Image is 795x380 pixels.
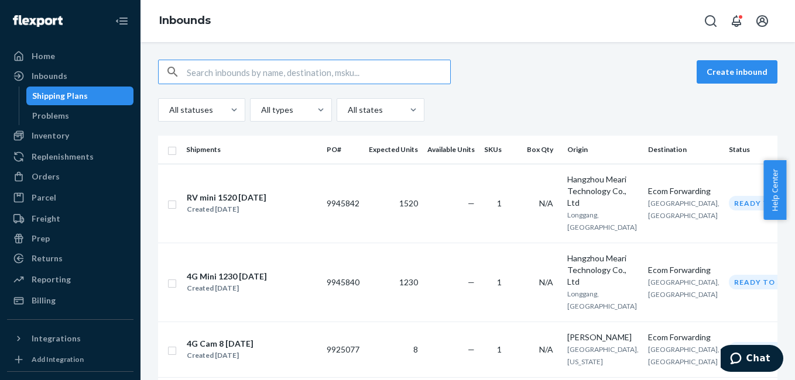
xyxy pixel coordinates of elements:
input: Search inbounds by name, destination, msku... [187,60,450,84]
div: Ecom Forwarding [648,185,719,197]
div: Home [32,50,55,62]
img: Flexport logo [13,15,63,27]
div: Prep [32,233,50,244]
div: Hangzhou Meari Technology Co., Ltd [567,253,639,288]
span: N/A [539,198,553,208]
div: Billing [32,295,56,306]
th: Box Qty [511,136,563,164]
button: Create inbound [697,60,777,84]
div: Add Integration [32,354,84,364]
input: All types [260,104,261,116]
a: Billing [7,291,133,310]
th: Destination [643,136,724,164]
span: — [468,344,475,354]
div: Problems [32,110,69,122]
ol: breadcrumbs [150,4,220,38]
div: Created [DATE] [187,282,267,294]
div: Integrations [32,333,81,344]
span: [GEOGRAPHIC_DATA], [US_STATE] [567,345,639,366]
button: Open Search Box [699,9,722,33]
button: Close Navigation [110,9,133,33]
input: All statuses [168,104,169,116]
a: Inventory [7,126,133,145]
div: Orders [32,171,60,182]
div: Ecom Forwarding [648,264,719,276]
span: 1230 [399,277,418,287]
th: Origin [563,136,643,164]
div: Ecom Forwarding [648,331,719,343]
span: 1 [497,344,502,354]
a: Parcel [7,188,133,207]
span: 1 [497,198,502,208]
div: Created [DATE] [187,203,266,215]
td: 9945842 [322,164,364,243]
span: Longgang, [GEOGRAPHIC_DATA] [567,289,637,310]
div: Inbounds [32,70,67,82]
div: Reporting [32,274,71,285]
div: Inventory [32,130,69,141]
a: Inbounds [7,67,133,85]
th: SKUs [479,136,511,164]
a: Problems [26,106,134,125]
a: Home [7,47,133,65]
button: Open notifications [725,9,748,33]
div: Shipping Plans [32,90,88,102]
th: Shipments [181,136,322,164]
span: Longgang, [GEOGRAPHIC_DATA] [567,210,637,232]
a: Inbounds [159,14,211,27]
a: Prep [7,229,133,248]
div: Returns [32,253,63,264]
div: 4G Cam 8 [DATE] [187,338,253,350]
span: 8 [413,344,418,354]
span: [GEOGRAPHIC_DATA], [GEOGRAPHIC_DATA] [648,278,719,299]
span: 1 [497,277,502,287]
a: Returns [7,249,133,268]
span: — [468,198,475,208]
div: Parcel [32,192,56,203]
span: 1520 [399,198,418,208]
div: 4G Mini 1230 [DATE] [187,271,267,282]
iframe: Opens a widget where you can chat to one of our agents [721,345,783,374]
div: Created [DATE] [187,350,253,361]
a: Replenishments [7,147,133,166]
div: Replenishments [32,151,94,163]
span: — [468,277,475,287]
button: Open account menu [751,9,774,33]
button: Help Center [763,160,786,220]
span: [GEOGRAPHIC_DATA], [GEOGRAPHIC_DATA] [648,199,719,220]
a: Freight [7,209,133,228]
input: All states [347,104,348,116]
a: Orders [7,167,133,186]
a: Add Integration [7,353,133,367]
span: [GEOGRAPHIC_DATA], [GEOGRAPHIC_DATA] [648,345,719,366]
td: 9925077 [322,322,364,377]
a: Shipping Plans [26,87,134,105]
div: Hangzhou Meari Technology Co., Ltd [567,174,639,209]
th: Available Units [423,136,479,164]
div: RV mini 1520 [DATE] [187,192,266,203]
th: Expected Units [364,136,423,164]
button: Integrations [7,329,133,348]
td: 9945840 [322,243,364,322]
span: N/A [539,344,553,354]
div: Freight [32,213,60,224]
th: PO# [322,136,364,164]
a: Reporting [7,270,133,289]
span: N/A [539,277,553,287]
div: [PERSON_NAME] [567,331,639,343]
